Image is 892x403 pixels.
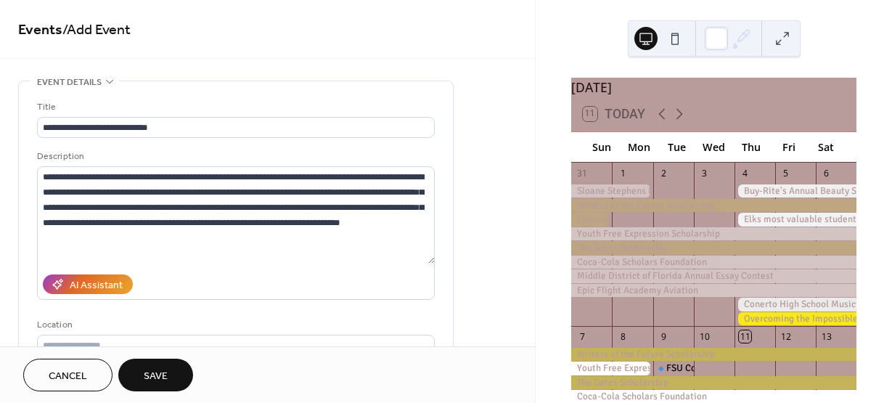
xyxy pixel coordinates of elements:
div: 31 [576,167,589,179]
div: 9 [658,330,670,343]
div: Mon [621,132,658,162]
div: Title [37,99,432,115]
a: Events [18,16,62,44]
div: Tue [658,132,695,162]
div: 6 [820,167,832,179]
div: Overcoming the Impossible Scholarship [735,312,856,325]
div: 5 [780,167,792,179]
div: Sun [583,132,621,162]
div: Coca-Cola Scholars Foundation [571,390,856,403]
div: 2 [658,167,670,179]
div: Cooking Up Joy Scholarship [571,213,612,226]
div: The Gates Scholarship [571,376,856,389]
div: Youth Free Expression Scholarship [571,227,856,240]
div: Epic Flight Academy Aviation [571,284,856,297]
div: Middle District of Florida Annual Essay Contest [571,269,856,282]
div: Youth Free Expression Scholarship [571,362,652,375]
div: 12 [780,330,792,343]
span: Save [144,369,168,384]
div: Description [37,149,432,164]
div: AI Assistant [70,278,123,293]
div: Location [37,317,432,333]
div: Wed [695,132,733,162]
span: Cancel [49,369,87,384]
span: / Add Event [62,16,131,44]
div: 4 [739,167,751,179]
div: [DATE] [571,78,856,97]
div: Buy-Rite's Annual Beauty School Scholarship [735,184,856,198]
div: 8 [617,330,629,343]
div: Conerto High School Musicians Scholarship [735,298,856,311]
div: Fri [770,132,808,162]
div: 10 [698,330,711,343]
div: The Gates Scholarship [571,241,856,254]
button: Save [118,359,193,391]
div: FSU College Application Workshop [666,362,811,375]
div: 11 [739,330,751,343]
div: Elks most valuable student scholarship [735,213,856,226]
div: Sloane Stephens Doc & Glo Scholarship [571,184,652,198]
div: 13 [820,330,832,343]
div: Writers of the Future Scholarship [571,199,856,212]
button: AI Assistant [43,274,133,294]
div: 7 [576,330,589,343]
button: Cancel [23,359,112,391]
div: 1 [617,167,629,179]
div: FSU College Application Workshop [653,362,694,375]
div: Sat [807,132,845,162]
div: 3 [698,167,711,179]
div: Thu [732,132,770,162]
span: Event details [37,75,102,90]
div: Writers of the Future Scholarship [571,348,856,361]
div: Coca-Cola Scholars Foundation [571,256,856,269]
